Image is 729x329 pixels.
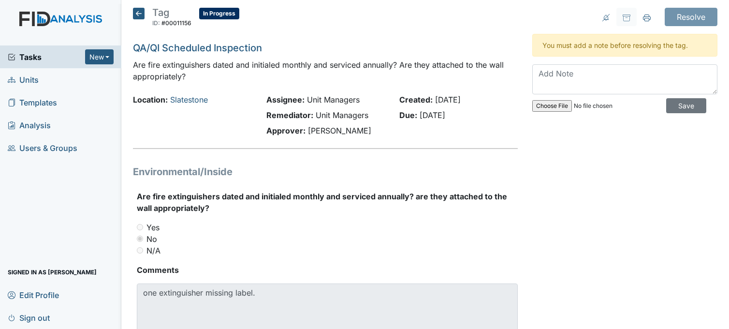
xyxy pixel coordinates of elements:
[8,287,59,302] span: Edit Profile
[420,110,445,120] span: [DATE]
[170,95,208,105] a: Slatestone
[8,265,97,280] span: Signed in as [PERSON_NAME]
[666,98,706,113] input: Save
[8,140,77,155] span: Users & Groups
[85,49,114,64] button: New
[665,8,717,26] input: Resolve
[8,310,50,325] span: Sign out
[307,95,360,105] span: Unit Managers
[8,118,51,133] span: Analysis
[137,236,143,242] input: No
[316,110,368,120] span: Unit Managers
[137,191,518,214] label: Are fire extinguishers dated and initialed monthly and serviced annually? are they attached to th...
[308,126,371,135] span: [PERSON_NAME]
[199,8,239,19] span: In Progress
[146,245,160,256] label: N/A
[8,51,85,63] a: Tasks
[152,7,169,18] span: Tag
[8,72,39,87] span: Units
[266,95,305,105] strong: Assignee:
[532,34,717,57] div: You must add a note before resolving the tag.
[399,95,433,105] strong: Created:
[266,126,306,135] strong: Approver:
[133,42,262,54] a: QA/QI Scheduled Inspection
[146,233,157,245] label: No
[266,110,313,120] strong: Remediator:
[133,95,168,105] strong: Location:
[435,95,461,105] span: [DATE]
[8,95,57,110] span: Templates
[399,110,417,120] strong: Due:
[137,247,143,254] input: N/A
[152,19,160,27] span: ID:
[133,59,518,82] p: Are fire extinguishers dated and initialed monthly and serviced annually? Are they attached to th...
[137,224,143,230] input: Yes
[146,222,160,233] label: Yes
[161,19,191,27] span: #00011156
[137,264,518,276] strong: Comments
[133,164,518,179] h1: Environmental/Inside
